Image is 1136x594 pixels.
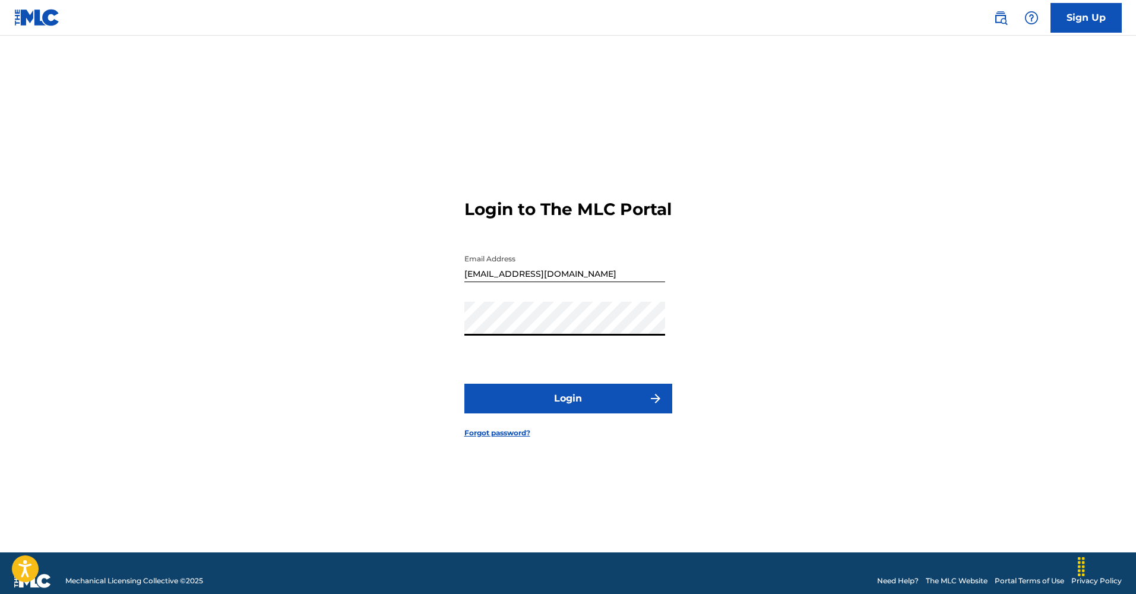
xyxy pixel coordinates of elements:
[1050,3,1122,33] a: Sign Up
[877,576,919,586] a: Need Help?
[1077,537,1136,594] iframe: Chat Widget
[1072,549,1091,584] div: Drag
[14,9,60,26] img: MLC Logo
[65,576,203,586] span: Mechanical Licensing Collective © 2025
[464,384,672,413] button: Login
[1024,11,1039,25] img: help
[989,6,1012,30] a: Public Search
[14,574,51,588] img: logo
[926,576,988,586] a: The MLC Website
[1020,6,1043,30] div: Help
[993,11,1008,25] img: search
[1071,576,1122,586] a: Privacy Policy
[464,199,672,220] h3: Login to The MLC Portal
[648,391,663,406] img: f7272a7cc735f4ea7f67.svg
[464,428,530,438] a: Forgot password?
[995,576,1064,586] a: Portal Terms of Use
